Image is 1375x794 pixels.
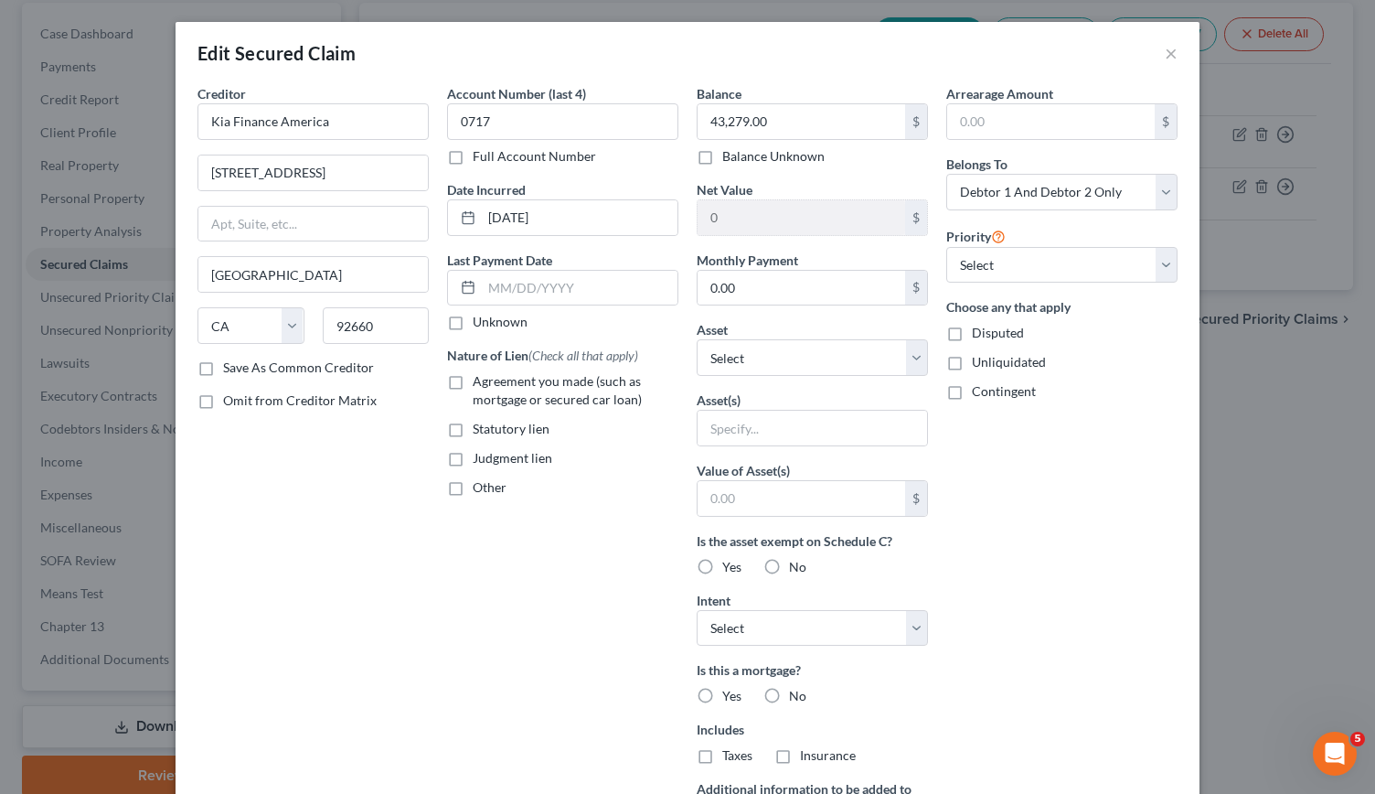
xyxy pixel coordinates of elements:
div: $ [905,271,927,306]
label: Is the asset exempt on Schedule C? [697,531,928,551]
input: 0.00 [698,200,905,235]
button: × [1165,42,1178,64]
input: Specify... [698,411,927,445]
label: Balance [697,84,741,103]
label: Date Incurred [447,180,526,199]
label: Balance Unknown [722,147,825,166]
input: MM/DD/YYYY [482,200,677,235]
label: Last Payment Date [447,251,552,270]
input: 0.00 [698,104,905,139]
div: $ [905,104,927,139]
label: Priority [946,225,1006,247]
input: Enter address... [198,156,428,190]
span: Judgment lien [473,450,552,466]
label: Intent [697,591,730,610]
span: Contingent [972,383,1036,399]
span: Statutory lien [473,421,549,436]
span: Other [473,479,506,495]
label: Monthly Payment [697,251,798,270]
span: Unliquidated [972,354,1046,370]
span: Belongs To [946,156,1007,172]
span: Agreement you made (such as mortgage or secured car loan) [473,373,642,407]
span: Creditor [197,86,246,102]
label: Save As Common Creditor [223,359,374,377]
span: 5 [1350,732,1365,746]
span: No [789,559,806,574]
iframe: Intercom live chat [1313,732,1357,776]
div: $ [1155,104,1177,139]
input: Enter city... [198,257,428,292]
label: Net Value [697,180,752,199]
label: Full Account Number [473,147,596,166]
span: Taxes [722,747,752,763]
input: MM/DD/YYYY [482,271,677,306]
span: Disputed [972,325,1024,340]
span: Insurance [800,747,856,763]
input: Search creditor by name... [197,103,429,140]
label: Account Number (last 4) [447,84,586,103]
label: Value of Asset(s) [697,461,790,480]
span: Omit from Creditor Matrix [223,392,377,408]
label: Nature of Lien [447,346,638,365]
input: Enter zip... [323,307,430,344]
label: Arrearage Amount [946,84,1053,103]
div: $ [905,200,927,235]
span: No [789,688,806,703]
span: Yes [722,559,741,574]
div: $ [905,481,927,516]
span: Yes [722,688,741,703]
label: Is this a mortgage? [697,660,928,680]
label: Choose any that apply [946,297,1178,317]
label: Includes [697,720,928,739]
label: Asset(s) [697,391,741,410]
div: Edit Secured Claim [197,40,356,66]
input: 0.00 [947,104,1155,139]
input: 0.00 [698,481,905,516]
input: Apt, Suite, etc... [198,207,428,241]
span: (Check all that apply) [528,348,638,363]
input: XXXX [447,103,678,140]
input: 0.00 [698,271,905,306]
span: Asset [697,322,728,338]
label: Unknown [473,313,528,331]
